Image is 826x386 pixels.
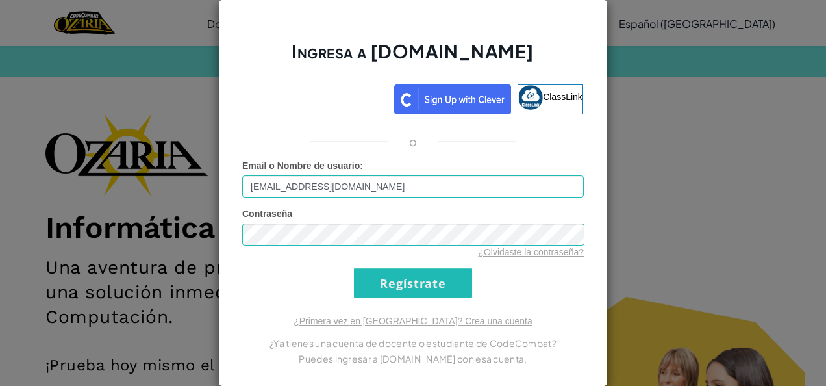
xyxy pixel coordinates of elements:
span: Contraseña [242,209,292,219]
img: clever_sso_button@2x.png [394,84,511,114]
a: ¿Olvidaste la contraseña? [478,247,584,257]
p: ¿Ya tienes una cuenta de docente o estudiante de CodeCombat? [242,335,584,351]
img: classlink-logo-small.png [518,85,543,110]
span: ClassLink [543,92,582,102]
p: Puedes ingresar a [DOMAIN_NAME] con esa cuenta. [242,351,584,367]
h2: Ingresa a [DOMAIN_NAME] [242,39,584,77]
span: Email o Nombre de usuario [242,161,360,171]
a: ¿Primera vez en [GEOGRAPHIC_DATA]? Crea una cuenta [294,316,532,326]
label: : [242,159,363,172]
input: Regístrate [354,268,472,298]
iframe: Botón Iniciar sesión con Google [236,83,394,112]
p: o [409,134,417,149]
